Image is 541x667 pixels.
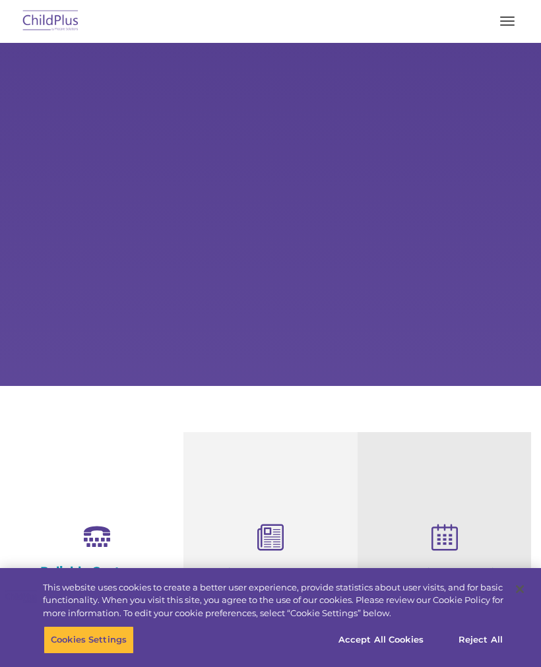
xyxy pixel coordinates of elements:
button: Reject All [439,626,522,654]
button: Cookies Settings [44,626,134,654]
button: Close [505,575,534,604]
button: Accept All Cookies [331,626,431,654]
img: ChildPlus by Procare Solutions [20,6,82,37]
h4: Child Development Assessments in ChildPlus [193,566,347,610]
div: This website uses cookies to create a better user experience, provide statistics about user visit... [43,581,503,620]
h4: Reliable Customer Support [20,564,174,593]
h4: Free Regional Meetings [367,566,521,581]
